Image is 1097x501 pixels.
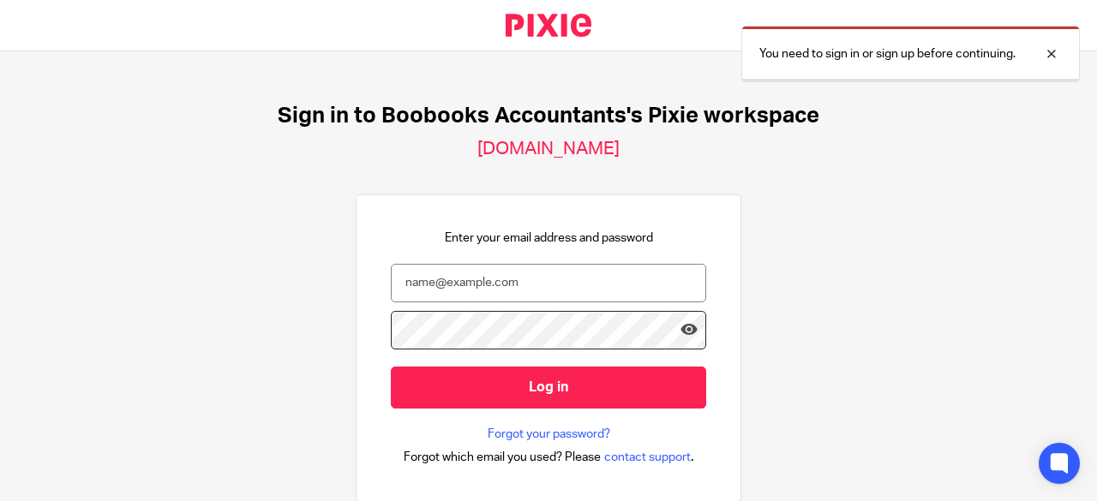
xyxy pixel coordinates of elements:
h1: Sign in to Boobooks Accountants's Pixie workspace [278,103,819,129]
div: . [404,447,694,467]
p: Enter your email address and password [445,230,653,247]
h2: [DOMAIN_NAME] [477,138,620,160]
span: Forgot which email you used? Please [404,449,601,466]
a: Forgot your password? [488,426,610,443]
input: Log in [391,367,706,409]
span: contact support [604,449,691,466]
p: You need to sign in or sign up before continuing. [759,45,1016,63]
input: name@example.com [391,264,706,302]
